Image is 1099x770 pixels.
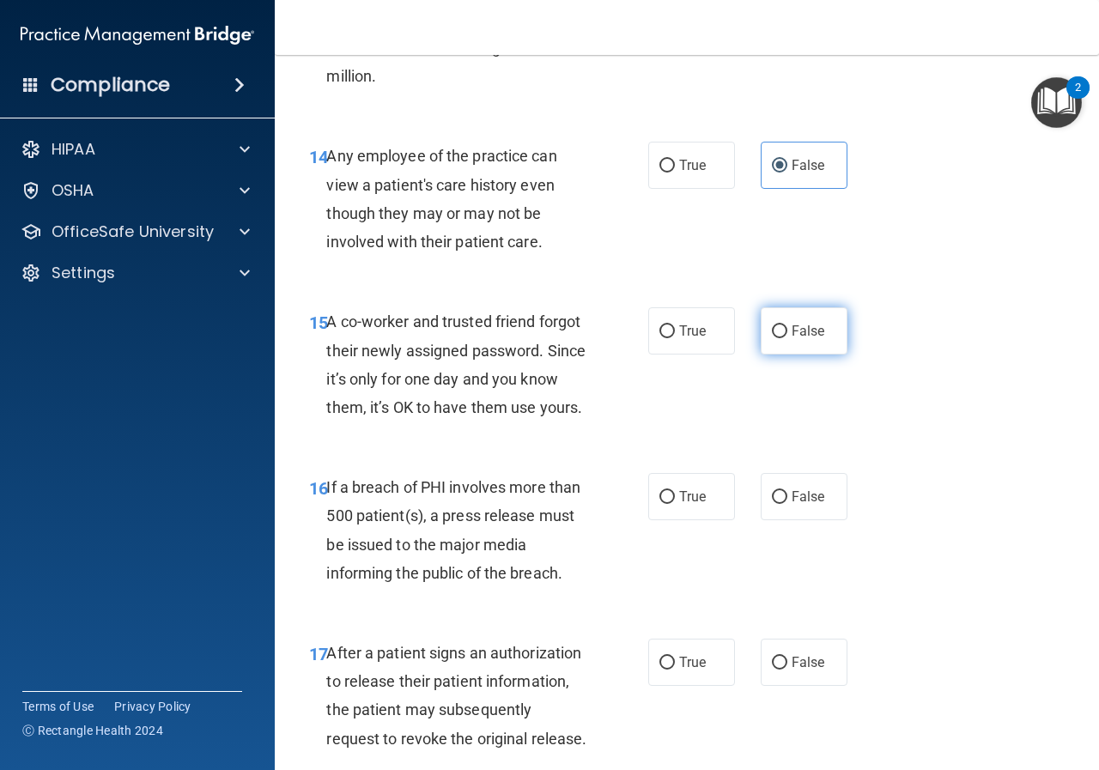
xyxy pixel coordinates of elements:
[659,325,675,338] input: True
[802,648,1078,717] iframe: Drift Widget Chat Controller
[772,491,787,504] input: False
[22,722,163,739] span: Ⓒ Rectangle Health 2024
[1075,88,1081,110] div: 2
[309,147,328,167] span: 14
[679,323,706,339] span: True
[114,698,191,715] a: Privacy Policy
[326,478,580,582] span: If a breach of PHI involves more than 500 patient(s), a press release must be issued to the major...
[659,491,675,504] input: True
[679,488,706,505] span: True
[52,180,94,201] p: OSHA
[21,221,250,242] a: OfficeSafe University
[679,654,706,670] span: True
[679,157,706,173] span: True
[21,18,254,52] img: PMB logo
[792,654,825,670] span: False
[792,323,825,339] span: False
[792,488,825,505] span: False
[21,139,250,160] a: HIPAA
[309,312,328,333] span: 15
[21,180,250,201] a: OSHA
[326,147,556,251] span: Any employee of the practice can view a patient's care history even though they may or may not be...
[659,160,675,173] input: True
[326,312,586,416] span: A co-worker and trusted friend forgot their newly assigned password. Since it’s only for one day ...
[659,657,675,670] input: True
[51,73,170,97] h4: Compliance
[326,644,586,748] span: After a patient signs an authorization to release their patient information, the patient may subs...
[52,221,214,242] p: OfficeSafe University
[309,644,328,664] span: 17
[309,478,328,499] span: 16
[772,160,787,173] input: False
[52,263,115,283] p: Settings
[21,263,250,283] a: Settings
[22,698,94,715] a: Terms of Use
[1031,77,1082,128] button: Open Resource Center, 2 new notifications
[792,157,825,173] span: False
[772,325,787,338] input: False
[772,657,787,670] input: False
[52,139,95,160] p: HIPAA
